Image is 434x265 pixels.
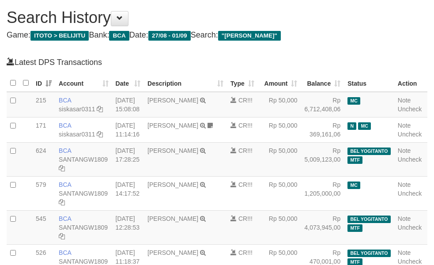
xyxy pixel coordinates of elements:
[238,215,247,222] span: CR
[238,249,247,256] span: CR
[30,31,89,41] span: ITOTO > BELIJITU
[59,181,71,188] span: BCA
[258,92,301,117] td: Rp 50,000
[7,31,427,40] h4: Game: Bank: Date: Search:
[112,117,144,143] td: [DATE] 11:14:16
[347,122,356,130] span: Has Note
[59,233,65,240] a: Copy SANTANGW1809 to clipboard
[301,211,344,245] td: Rp 4,073,945,00
[55,75,112,92] th: Account: activate to sort column ascending
[144,75,227,92] th: Description: activate to sort column ascending
[59,147,71,154] span: BCA
[398,181,411,188] a: Note
[59,156,108,163] a: SANTANGW1809
[112,143,144,177] td: [DATE] 17:28:25
[358,122,371,130] span: Manually Checked by: arearche
[398,156,422,163] a: Uncheck
[32,75,55,92] th: ID: activate to sort column ascending
[398,190,422,197] a: Uncheck
[32,177,55,211] td: 579
[347,250,391,257] span: BEL YOGITANTO
[301,143,344,177] td: Rp 5,009,123,00
[59,199,65,206] a: Copy SANTANGW1809 to clipboard
[347,156,362,164] span: Multi Trans Found Checked by: arecemara
[398,249,411,256] a: Note
[59,249,71,256] span: BCA
[59,122,71,129] span: BCA
[59,97,71,104] span: BCA
[398,147,411,154] a: Note
[301,117,344,143] td: Rp 369,161,06
[227,143,258,177] td: !!!
[227,75,258,92] th: Type: activate to sort column ascending
[258,177,301,211] td: Rp 50,000
[112,177,144,211] td: [DATE] 14:17:52
[258,75,301,92] th: Amount: activate to sort column ascending
[398,131,422,138] a: Uncheck
[32,92,55,117] td: 215
[59,224,108,231] a: SANTANGW1809
[347,148,391,155] span: BEL YOGITANTO
[347,216,391,223] span: BEL YOGITANTO
[398,258,422,265] a: Uncheck
[109,31,129,41] span: BCA
[394,75,427,92] th: Action
[147,147,198,154] a: [PERSON_NAME]
[148,31,191,41] span: 27/08 - 01/09
[59,215,71,222] span: BCA
[347,182,360,189] span: Manually Checked by: arecemara
[147,249,198,256] a: [PERSON_NAME]
[398,106,422,113] a: Uncheck
[344,75,394,92] th: Status
[398,122,411,129] a: Note
[258,143,301,177] td: Rp 50,000
[238,147,247,154] span: CR
[301,177,344,211] td: Rp 1,205,000,00
[97,106,103,113] a: Copy siskasar0311 to clipboard
[59,106,95,113] a: siskasar0311
[7,57,427,67] h4: Latest DPS Transactions
[97,131,103,138] a: Copy siskasar0311 to clipboard
[147,122,198,129] a: [PERSON_NAME]
[398,215,411,222] a: Note
[59,165,65,172] a: Copy SANTANGW1809 to clipboard
[112,92,144,117] td: [DATE] 15:08:08
[258,211,301,245] td: Rp 50,000
[258,117,301,143] td: Rp 50,000
[398,224,422,231] a: Uncheck
[301,75,344,92] th: Balance: activate to sort column ascending
[7,9,427,26] h1: Search History
[32,117,55,143] td: 171
[238,181,247,188] span: CR
[147,215,198,222] a: [PERSON_NAME]
[227,92,258,117] td: !!!
[59,190,108,197] a: SANTANGW1809
[347,97,360,105] span: Manually Checked by: arearche
[147,181,198,188] a: [PERSON_NAME]
[59,258,108,265] a: SANTANGW1809
[218,31,281,41] span: "[PERSON_NAME]"
[238,122,247,129] span: CR
[347,224,362,232] span: Multi Trans Found Checked by: arecemara
[147,97,198,104] a: [PERSON_NAME]
[112,211,144,245] td: [DATE] 12:28:53
[112,75,144,92] th: Date: activate to sort column ascending
[59,131,95,138] a: siskasar0311
[301,92,344,117] td: Rp 6,712,408,06
[227,177,258,211] td: !!!
[238,97,247,104] span: CR
[32,211,55,245] td: 545
[227,117,258,143] td: !!!
[398,97,411,104] a: Note
[227,211,258,245] td: !!!
[32,143,55,177] td: 624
